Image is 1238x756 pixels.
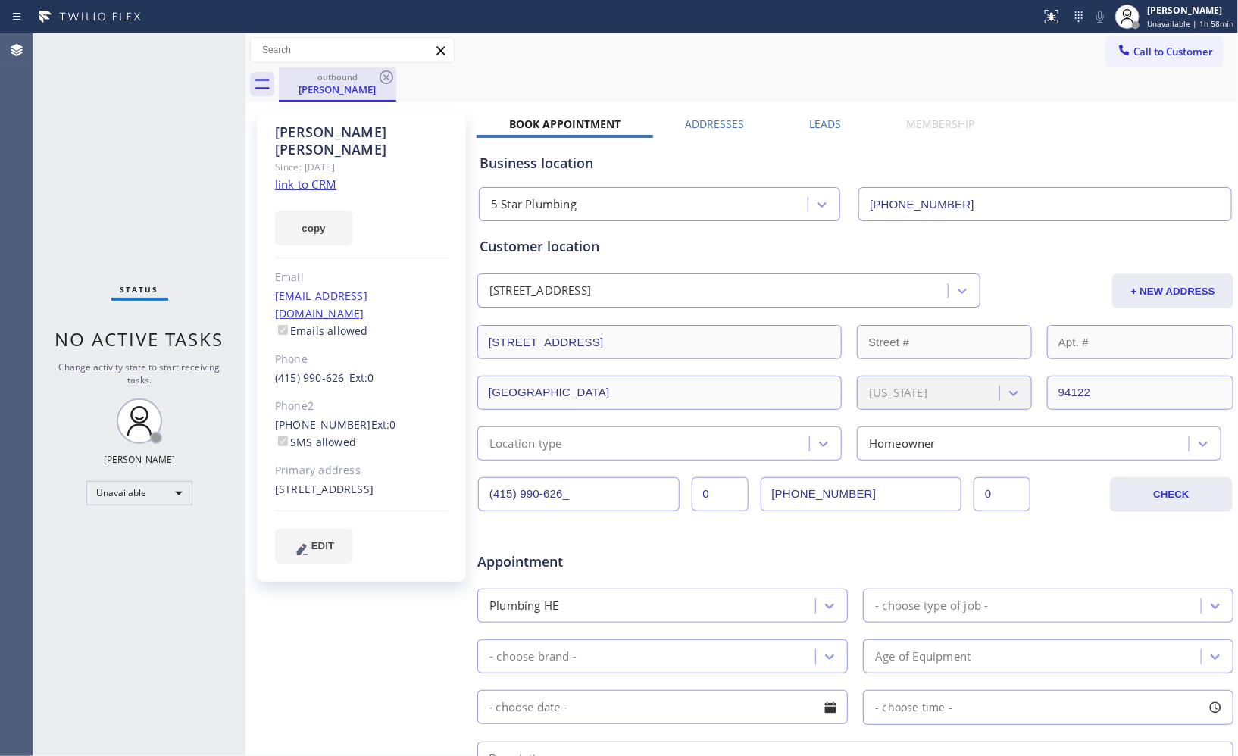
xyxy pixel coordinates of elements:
div: - choose type of job - [875,597,988,614]
div: Primary address [275,462,449,480]
input: - choose date - [477,690,848,724]
div: Unavailable [86,481,192,505]
div: Since: [DATE] [275,158,449,176]
label: Leads [810,117,842,131]
input: Ext. [692,477,749,511]
label: Addresses [686,117,745,131]
div: [STREET_ADDRESS] [489,283,591,300]
button: copy [275,211,352,245]
input: Street # [857,325,1032,359]
div: Plumbing HE [489,597,558,614]
div: Customer location [480,236,1231,257]
div: [PERSON_NAME] [280,83,395,96]
span: Call to Customer [1133,45,1213,58]
input: Phone Number [858,187,1232,221]
div: Location type [489,435,562,452]
input: SMS allowed [278,436,288,446]
input: Phone Number 2 [761,477,962,511]
div: [PERSON_NAME] [1147,4,1233,17]
div: - choose brand - [489,648,577,665]
div: Email [275,269,449,286]
button: EDIT [275,529,352,564]
input: Search [251,38,454,62]
span: Ext: 0 [371,417,396,432]
span: Appointment [477,551,727,572]
span: Status [120,284,159,295]
div: [PERSON_NAME] [PERSON_NAME] [275,123,449,158]
span: - choose time - [875,700,952,714]
label: SMS allowed [275,435,356,449]
input: Phone Number [478,477,680,511]
div: Diana Lau [280,67,395,100]
div: 5 Star Plumbing [491,196,577,214]
input: ZIP [1047,376,1234,410]
label: Emails allowed [275,323,368,338]
div: Phone [275,351,449,368]
input: Ext. 2 [974,477,1030,511]
div: [STREET_ADDRESS] [275,481,449,498]
div: Age of Equipment [875,648,971,665]
input: Address [477,325,842,359]
div: Business location [480,153,1231,173]
span: No active tasks [55,326,224,351]
div: Phone2 [275,398,449,415]
span: Ext: 0 [349,370,374,385]
button: + NEW ADDRESS [1112,273,1233,308]
span: EDIT [311,540,334,551]
button: Call to Customer [1107,37,1223,66]
span: Change activity state to start receiving tasks. [59,361,220,386]
a: [EMAIL_ADDRESS][DOMAIN_NAME] [275,289,367,320]
input: Emails allowed [278,325,288,335]
a: (415) 990-626_ [275,370,349,385]
a: link to CRM [275,177,336,192]
input: Apt. # [1047,325,1234,359]
button: Mute [1090,6,1111,27]
a: [PHONE_NUMBER] [275,417,371,432]
div: outbound [280,71,395,83]
span: Unavailable | 1h 58min [1147,18,1233,29]
label: Membership [906,117,974,131]
input: City [477,376,842,410]
div: [PERSON_NAME] [104,453,175,466]
div: Homeowner [869,435,936,452]
label: Book Appointment [509,117,621,131]
button: CHECK [1110,477,1233,512]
